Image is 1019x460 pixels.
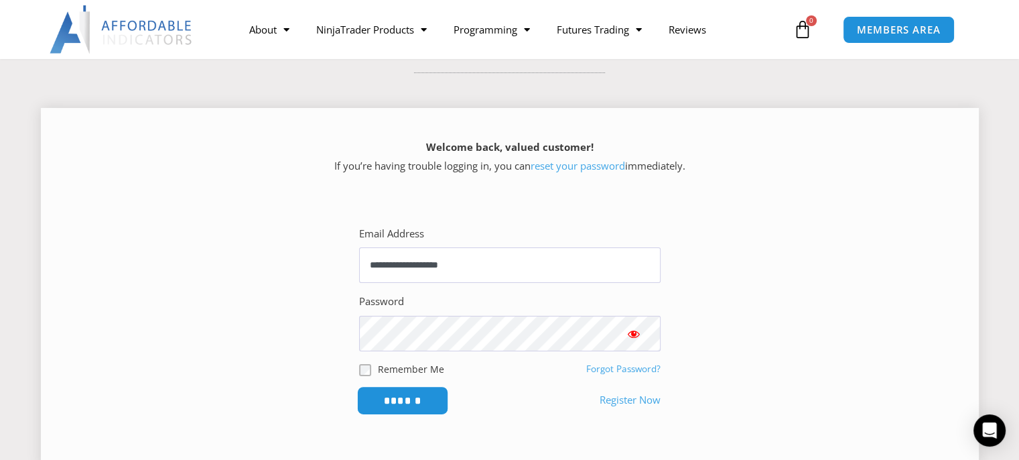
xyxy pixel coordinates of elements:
a: Forgot Password? [586,363,661,375]
img: LogoAI | Affordable Indicators – NinjaTrader [50,5,194,54]
span: MEMBERS AREA [857,25,941,35]
p: If you’re having trouble logging in, you can immediately. [64,138,955,176]
a: About [236,14,303,45]
a: reset your password [531,159,625,172]
a: Reviews [655,14,720,45]
a: 0 [773,10,832,49]
label: Email Address [359,225,424,243]
a: NinjaTrader Products [303,14,440,45]
a: Programming [440,14,543,45]
nav: Menu [236,14,790,45]
a: MEMBERS AREA [843,16,955,44]
strong: Welcome back, valued customer! [426,140,594,154]
span: 0 [806,15,817,26]
label: Remember Me [378,362,444,376]
a: Register Now [600,391,661,410]
a: Futures Trading [543,14,655,45]
label: Password [359,292,404,311]
div: Open Intercom Messenger [973,414,1006,447]
button: Show password [607,316,661,351]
